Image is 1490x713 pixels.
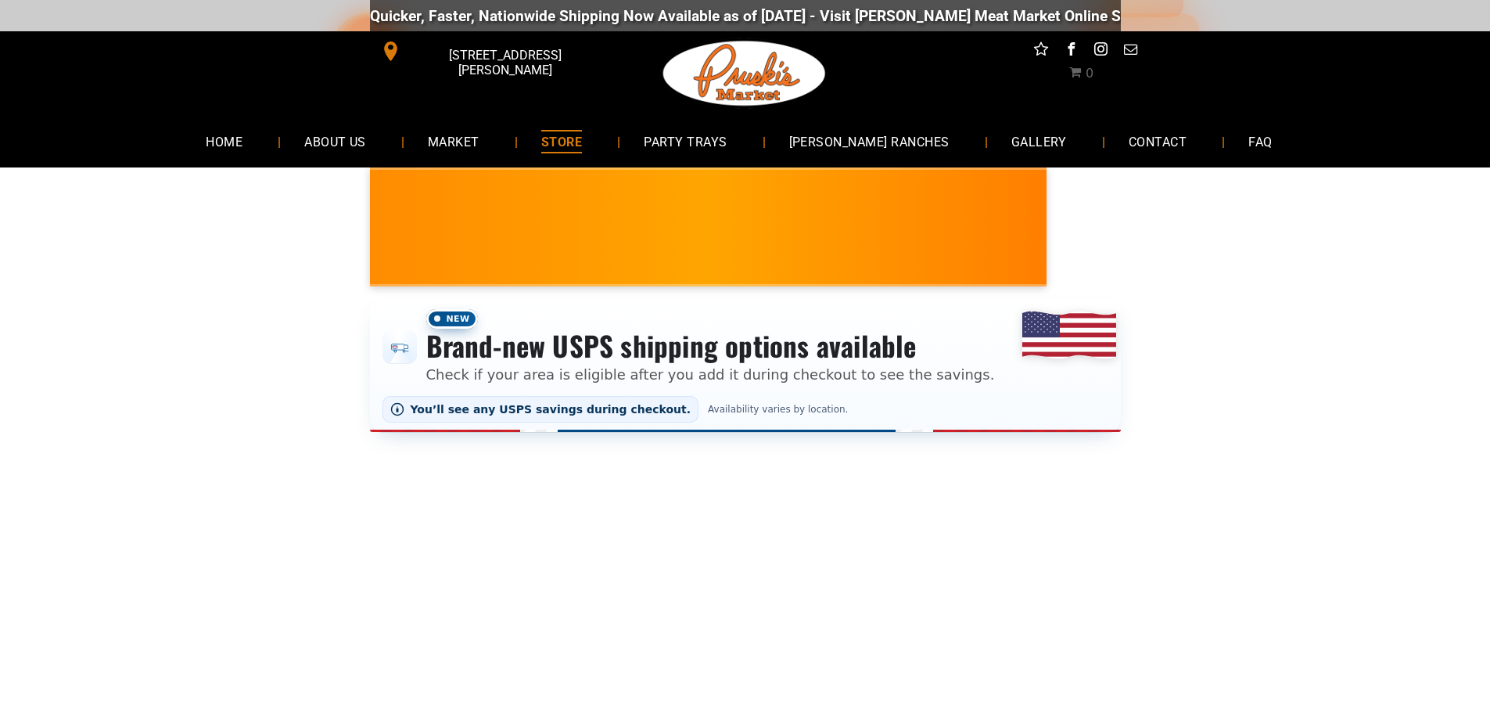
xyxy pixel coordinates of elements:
[426,364,995,385] p: Check if your area is eligible after you add it during checkout to see the savings.
[411,403,691,416] span: You’ll see any USPS savings during checkout.
[1061,39,1081,63] a: facebook
[370,299,1121,432] div: Shipping options announcement
[620,121,750,162] a: PARTY TRAYS
[404,40,605,85] span: [STREET_ADDRESS][PERSON_NAME]
[976,196,1039,258] img: Polish Artisan Dried Sausage
[705,404,851,415] span: Availability varies by location.
[810,7,962,25] a: [DOMAIN_NAME][URL]
[1031,39,1051,63] a: Social network
[905,243,911,265] span: •
[1086,66,1093,81] span: 0
[15,7,962,25] div: Quicker, Faster, Nationwide Shipping Now Available as of [DATE] - Visit [PERSON_NAME] Meat Market...
[426,329,995,363] h3: Brand-new USPS shipping options available
[660,31,829,116] img: Pruski-s+Market+HQ+Logo2-1920w.png
[556,238,863,263] span: [PERSON_NAME] MARKET
[370,39,609,63] a: [STREET_ADDRESS][PERSON_NAME]
[426,309,478,329] span: New
[1225,121,1295,162] a: FAQ
[281,121,390,162] a: ABOUT US
[766,121,973,162] a: [PERSON_NAME] RANCHES
[1120,39,1140,63] a: email
[988,121,1090,162] a: GALLERY
[518,121,605,162] a: STORE
[404,121,503,162] a: MARKET
[182,121,266,162] a: HOME
[1090,39,1111,63] a: instagram
[1105,121,1210,162] a: CONTACT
